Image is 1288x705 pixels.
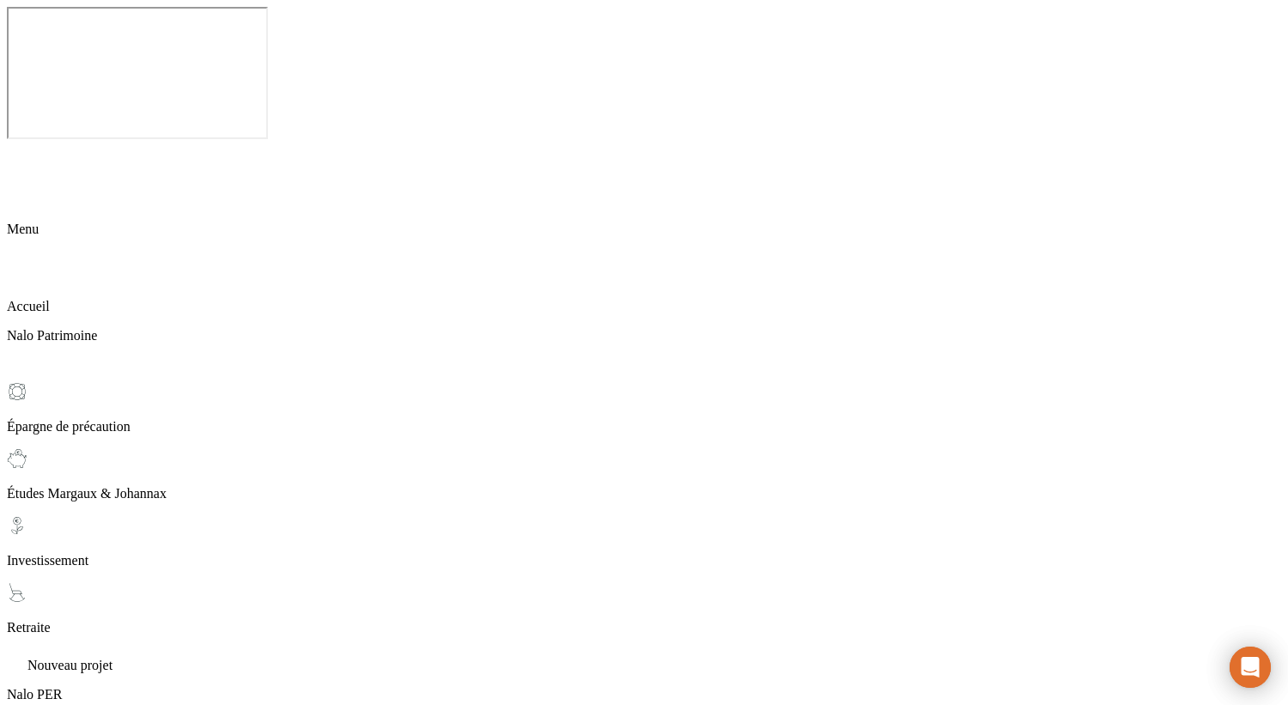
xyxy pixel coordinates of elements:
[7,299,1281,314] p: Accueil
[7,222,39,236] span: Menu
[7,381,1281,435] div: Épargne de précaution
[7,448,1281,501] div: Études Margaux & Johannax
[7,553,1281,568] p: Investissement
[27,658,112,672] span: Nouveau projet
[7,419,1281,435] p: Épargne de précaution
[7,515,1281,568] div: Investissement
[7,582,1281,635] div: Retraite
[1230,647,1271,688] div: Ouvrir le Messenger Intercom
[7,261,1281,314] div: Accueil
[7,486,1281,501] p: Études Margaux & Johannax
[7,687,1281,702] p: Nalo PER
[7,620,1281,635] p: Retraite
[7,328,1281,343] p: Nalo Patrimoine
[7,649,1281,673] div: Nouveau projet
